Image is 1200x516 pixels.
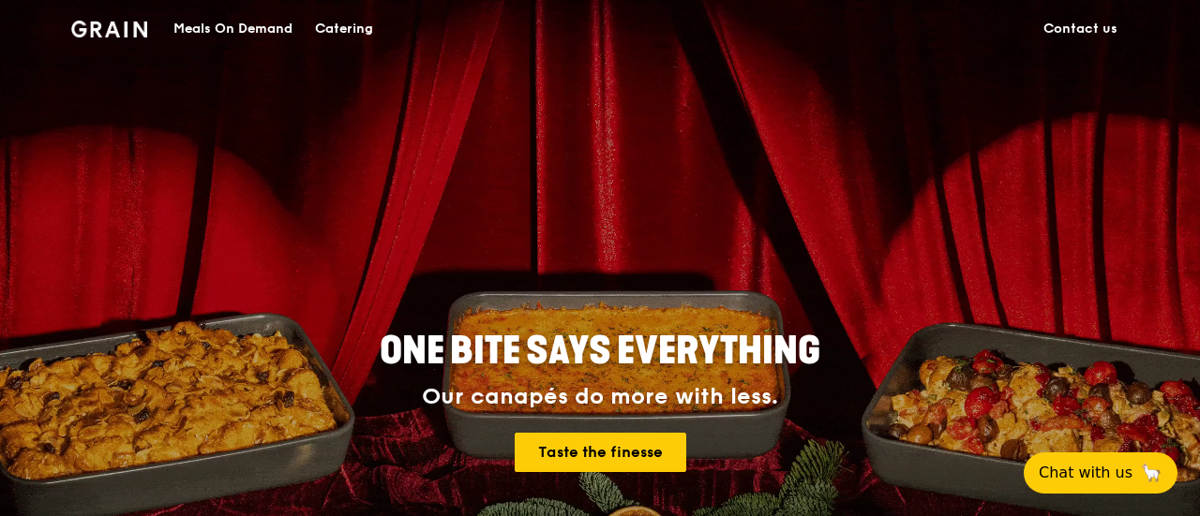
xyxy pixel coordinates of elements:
div: Catering [315,1,373,57]
span: 🦙 [1140,462,1162,484]
span: ONE BITE SAYS EVERYTHING [380,329,820,374]
span: Chat with us [1039,462,1132,484]
a: Catering [304,1,384,57]
div: Our canapés do more with less. [262,384,937,410]
button: Chat with us🦙 [1024,452,1177,494]
div: Meals On Demand [173,1,292,57]
a: Taste the finesse [515,433,686,472]
img: Grain [71,21,147,37]
a: Contact us [1032,1,1129,57]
